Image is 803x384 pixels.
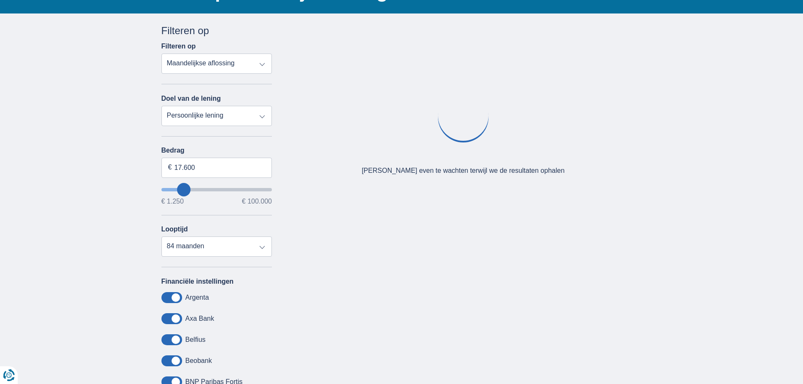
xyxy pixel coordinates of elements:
label: Argenta [185,294,209,301]
span: € 1.250 [161,198,184,205]
label: Doel van de lening [161,95,221,102]
input: wantToBorrow [161,188,272,191]
label: Axa Bank [185,315,214,322]
div: [PERSON_NAME] even te wachten terwijl we de resultaten ophalen [362,166,564,176]
label: Financiële instellingen [161,278,234,285]
div: Filteren op [161,24,272,38]
label: Bedrag [161,147,272,154]
label: Beobank [185,357,212,365]
label: Filteren op [161,43,196,50]
label: Looptijd [161,226,188,233]
label: Belfius [185,336,206,344]
span: € [168,163,172,172]
span: € 100.000 [242,198,272,205]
